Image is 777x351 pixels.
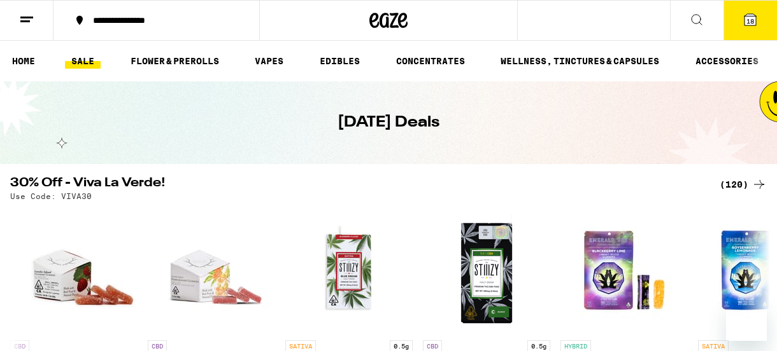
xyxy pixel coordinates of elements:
a: HOME [6,53,41,69]
h1: [DATE] Deals [338,112,439,134]
a: (120) [720,177,767,192]
a: SALE [65,53,101,69]
iframe: Button to launch messaging window [726,300,767,341]
img: Emerald Sky - Blackberry Lime Live Resin Gummies [560,207,688,334]
img: WYLD - Pomegranate 1:1 THC:CBD Gummies [148,207,275,334]
a: EDIBLES [313,53,366,69]
img: WYLD - Strawberry 20:1 CBD:THC Gummies [10,207,138,334]
a: FLOWER & PREROLLS [124,53,225,69]
img: STIIIZY - Mango 1:1 - 0.5g [423,207,550,334]
a: ACCESSORIES [689,53,765,69]
a: CONCENTRATES [390,53,471,69]
h2: 30% Off - Viva La Verde! [10,177,704,192]
img: STIIIZY - OG - Blue Dream - 0.5g [285,207,413,334]
a: VAPES [248,53,290,69]
button: 18 [724,1,777,40]
p: Use Code: VIVA30 [10,192,92,200]
span: 18 [746,17,754,25]
a: WELLNESS, TINCTURES & CAPSULES [494,53,666,69]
